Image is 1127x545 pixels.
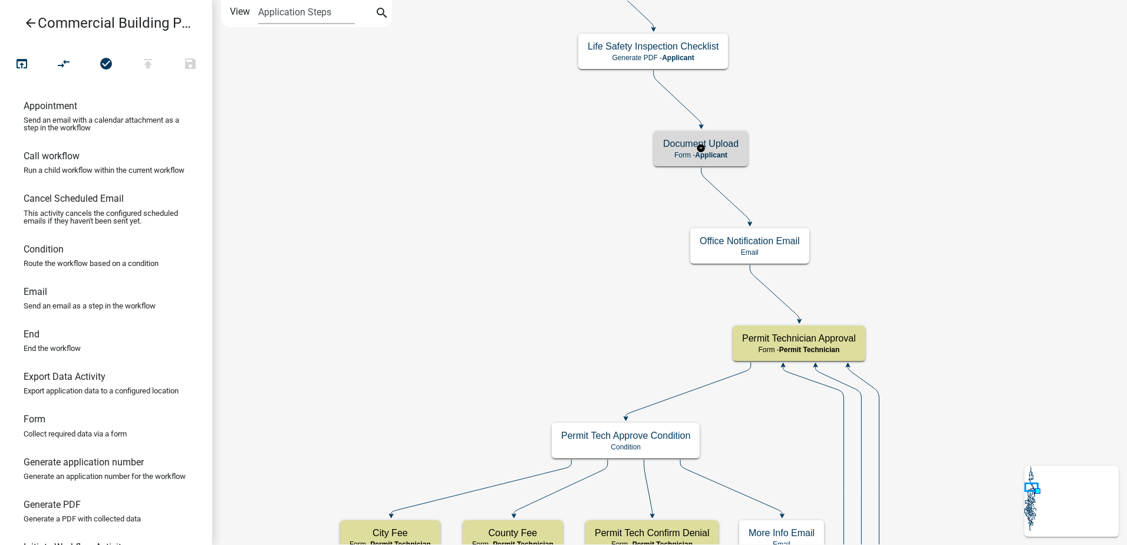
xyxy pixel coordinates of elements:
i: save [183,57,197,73]
button: No problems [85,52,127,77]
a: Commercial Building Permit [9,9,193,37]
i: compare_arrows [57,57,71,73]
h6: Generate PDF [24,499,81,510]
span: Applicant [695,151,727,159]
h6: Form [24,413,45,425]
p: End the workflow [24,344,81,352]
p: Condition [561,443,690,451]
p: Form - [742,346,856,354]
h6: Email [24,286,47,297]
button: Auto Layout [42,52,85,77]
h5: County Fee [472,527,553,539]
p: Collect required data via a form [24,430,127,438]
button: Publish [127,52,169,77]
h5: Life Safety Inspection Checklist [588,41,719,52]
h6: Condition [24,244,64,255]
span: Applicant [662,54,694,62]
h5: Permit Tech Confirm Denial [595,527,709,539]
p: Generate PDF - [588,54,719,62]
p: This activity cancels the configured scheduled emails if they haven't been sent yet. [24,209,189,225]
h6: Appointment [24,100,77,111]
h5: More Info Email [749,527,815,539]
p: Send an email as a step in the workflow [24,302,156,310]
p: Email [700,248,800,257]
i: check_circle [99,57,113,73]
i: arrow_back [24,16,38,32]
p: Run a child workflow within the current workflow [24,166,184,174]
button: search [373,5,391,24]
h6: Cancel Scheduled Email [24,193,124,204]
p: Send an email with a calendar attachment as a step in the workflow [24,116,189,132]
h6: End [24,329,39,340]
div: Workflow actions [1,52,212,80]
i: search [375,6,389,22]
h5: Document Upload [663,138,739,149]
h6: Call workflow [24,150,80,162]
h6: Generate application number [24,457,144,468]
h5: Office Notification Email [700,235,800,247]
p: Form - [663,151,739,159]
h5: Permit Technician Approval [742,333,856,344]
i: open_in_browser [15,57,29,73]
h5: City Fee [350,527,431,539]
button: Save [169,52,212,77]
p: Generate a PDF with collected data [24,515,141,523]
button: Test Workflow [1,52,43,77]
p: Export application data to a configured location [24,387,179,395]
i: publish [141,57,155,73]
p: Generate an application number for the workflow [24,472,186,480]
h6: Export Data Activity [24,371,106,382]
span: Permit Technician [779,346,839,354]
p: Route the workflow based on a condition [24,260,159,267]
h5: Permit Tech Approve Condition [561,430,690,441]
